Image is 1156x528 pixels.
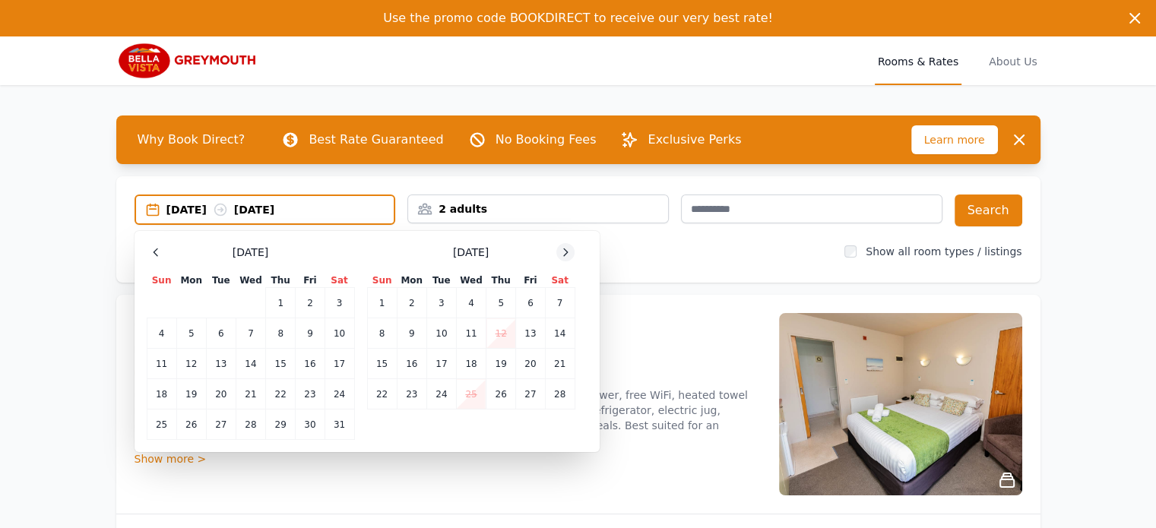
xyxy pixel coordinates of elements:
td: 18 [147,379,176,409]
a: Rooms & Rates [875,36,961,85]
span: [DATE] [453,245,489,260]
td: 10 [426,318,456,349]
td: 8 [367,318,397,349]
td: 7 [545,288,575,318]
td: 26 [176,409,206,440]
td: 23 [296,379,325,409]
span: Why Book Direct? [125,125,258,155]
td: 2 [296,288,325,318]
td: 6 [206,318,236,349]
td: 6 [516,288,545,318]
td: 19 [486,349,516,379]
td: 5 [486,288,516,318]
th: Thu [486,273,516,288]
td: 8 [266,318,296,349]
td: 17 [426,349,456,379]
td: 16 [397,349,426,379]
td: 13 [516,318,545,349]
td: 9 [296,318,325,349]
th: Sat [325,273,354,288]
td: 3 [325,288,354,318]
td: 28 [236,409,265,440]
td: 11 [147,349,176,379]
td: 29 [266,409,296,440]
span: Learn more [911,125,998,154]
td: 26 [486,379,516,409]
td: 1 [266,288,296,318]
td: 15 [266,349,296,379]
th: Mon [397,273,426,288]
td: 17 [325,349,354,379]
td: 3 [426,288,456,318]
td: 12 [176,349,206,379]
th: Fri [516,273,545,288]
td: 25 [147,409,176,440]
button: Search [955,194,1022,226]
td: 20 [206,379,236,409]
td: 14 [236,349,265,379]
p: No Booking Fees [496,131,597,149]
td: 15 [367,349,397,379]
div: [DATE] [DATE] [166,202,394,217]
td: 27 [206,409,236,440]
td: 20 [516,349,545,379]
label: Show all room types / listings [866,245,1021,258]
td: 7 [236,318,265,349]
td: 30 [296,409,325,440]
td: 13 [206,349,236,379]
td: 24 [325,379,354,409]
td: 21 [545,349,575,379]
td: 24 [426,379,456,409]
div: 2 adults [408,201,668,217]
td: 12 [486,318,516,349]
span: [DATE] [233,245,268,260]
td: 4 [147,318,176,349]
td: 2 [397,288,426,318]
div: Show more > [135,451,761,466]
td: 22 [367,379,397,409]
th: Wed [236,273,265,288]
td: 11 [456,318,486,349]
th: Sun [367,273,397,288]
th: Sun [147,273,176,288]
td: 27 [516,379,545,409]
th: Sat [545,273,575,288]
th: Fri [296,273,325,288]
td: 19 [176,379,206,409]
p: Exclusive Perks [648,131,741,149]
td: 25 [456,379,486,409]
td: 23 [397,379,426,409]
td: 1 [367,288,397,318]
th: Thu [266,273,296,288]
td: 5 [176,318,206,349]
th: Mon [176,273,206,288]
td: 14 [545,318,575,349]
td: 4 [456,288,486,318]
th: Tue [206,273,236,288]
td: 28 [545,379,575,409]
img: Bella Vista Greymouth [116,43,262,79]
th: Tue [426,273,456,288]
td: 21 [236,379,265,409]
td: 22 [266,379,296,409]
td: 31 [325,409,354,440]
td: 18 [456,349,486,379]
th: Wed [456,273,486,288]
td: 9 [397,318,426,349]
td: 16 [296,349,325,379]
p: Best Rate Guaranteed [309,131,443,149]
a: About Us [986,36,1040,85]
td: 10 [325,318,354,349]
span: Use the promo code BOOKDIRECT to receive our very best rate! [383,11,773,25]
